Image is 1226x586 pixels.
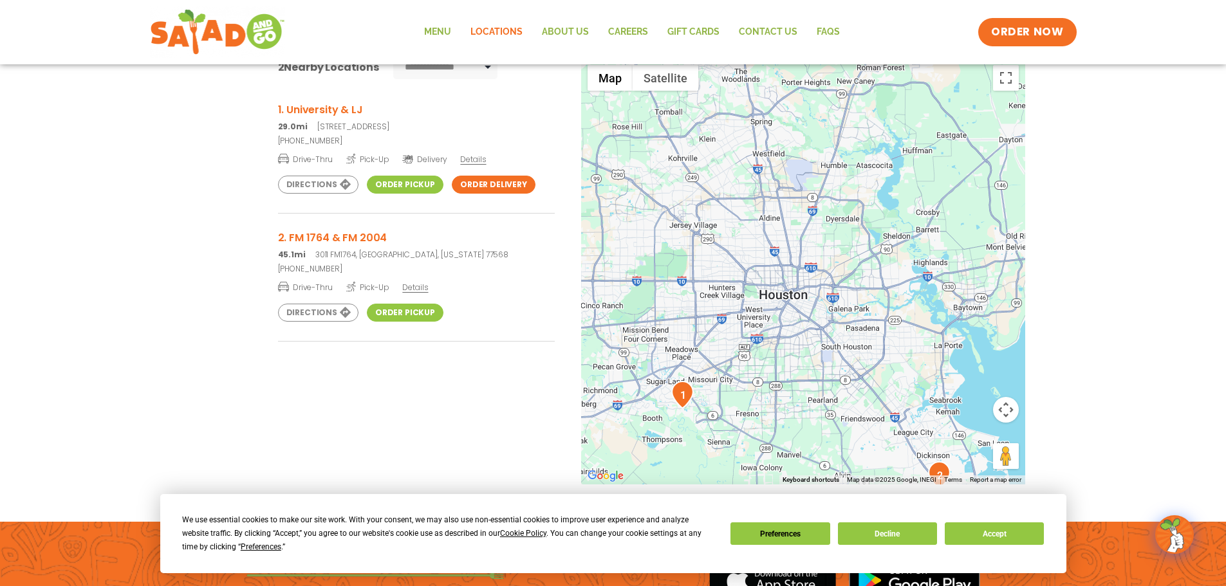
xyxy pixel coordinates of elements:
[807,17,850,47] a: FAQs
[730,522,830,545] button: Preferences
[278,135,555,147] a: [PHONE_NUMBER]
[461,17,532,47] a: Locations
[928,461,951,489] div: 2
[402,154,447,165] span: Delivery
[532,17,599,47] a: About Us
[278,102,555,118] h3: 1. University & LJ
[588,65,633,91] button: Show street map
[278,277,555,293] a: Drive-Thru Pick-Up Details
[944,476,962,483] a: Terms (opens in new tab)
[993,443,1019,469] button: Drag Pegman onto the map to open Street View
[278,59,379,75] div: Nearby Locations
[160,494,1066,573] div: Cookie Consent Prompt
[402,282,428,293] span: Details
[278,149,555,165] a: Drive-Thru Pick-Up Delivery Details
[150,6,286,58] img: new-SAG-logo-768×292
[671,381,694,408] div: 1
[658,17,729,47] a: GIFT CARDS
[599,17,658,47] a: Careers
[346,280,389,293] span: Pick-Up
[278,304,358,322] a: Directions
[945,522,1044,545] button: Accept
[460,154,486,165] span: Details
[278,230,555,261] a: 2. FM 1764 & FM 2004 45.1mi3011 FM1764, [GEOGRAPHIC_DATA], [US_STATE] 77568
[1156,517,1193,553] img: wpChatIcon
[367,176,443,194] a: Order Pickup
[991,24,1063,40] span: ORDER NOW
[414,17,461,47] a: Menu
[993,397,1019,423] button: Map camera controls
[452,176,535,194] a: Order Delivery
[241,542,281,551] span: Preferences
[633,65,698,91] button: Show satellite imagery
[847,476,936,483] span: Map data ©2025 Google, INEGI
[414,17,850,47] nav: Menu
[838,522,937,545] button: Decline
[970,476,1021,483] a: Report a map error
[278,152,333,165] span: Drive-Thru
[278,263,555,275] a: [PHONE_NUMBER]
[500,529,546,538] span: Cookie Policy
[278,121,308,132] strong: 29.0mi
[367,304,443,322] a: Order Pickup
[182,513,715,554] div: We use essential cookies to make our site work. With your consent, we may also use non-essential ...
[278,230,555,246] h3: 2. FM 1764 & FM 2004
[993,65,1019,91] button: Toggle fullscreen view
[246,572,504,579] img: fork
[278,121,555,133] p: [STREET_ADDRESS]
[584,468,627,484] img: Google
[278,249,555,261] p: 3011 FM1764, [GEOGRAPHIC_DATA], [US_STATE] 77568
[278,176,358,194] a: Directions
[978,18,1076,46] a: ORDER NOW
[346,152,389,165] span: Pick-Up
[783,475,839,484] button: Keyboard shortcuts
[278,102,555,133] a: 1. University & LJ 29.0mi[STREET_ADDRESS]
[584,468,627,484] a: Open this area in Google Maps (opens a new window)
[278,249,306,260] strong: 45.1mi
[729,17,807,47] a: Contact Us
[278,60,284,75] span: 2
[278,280,333,293] span: Drive-Thru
